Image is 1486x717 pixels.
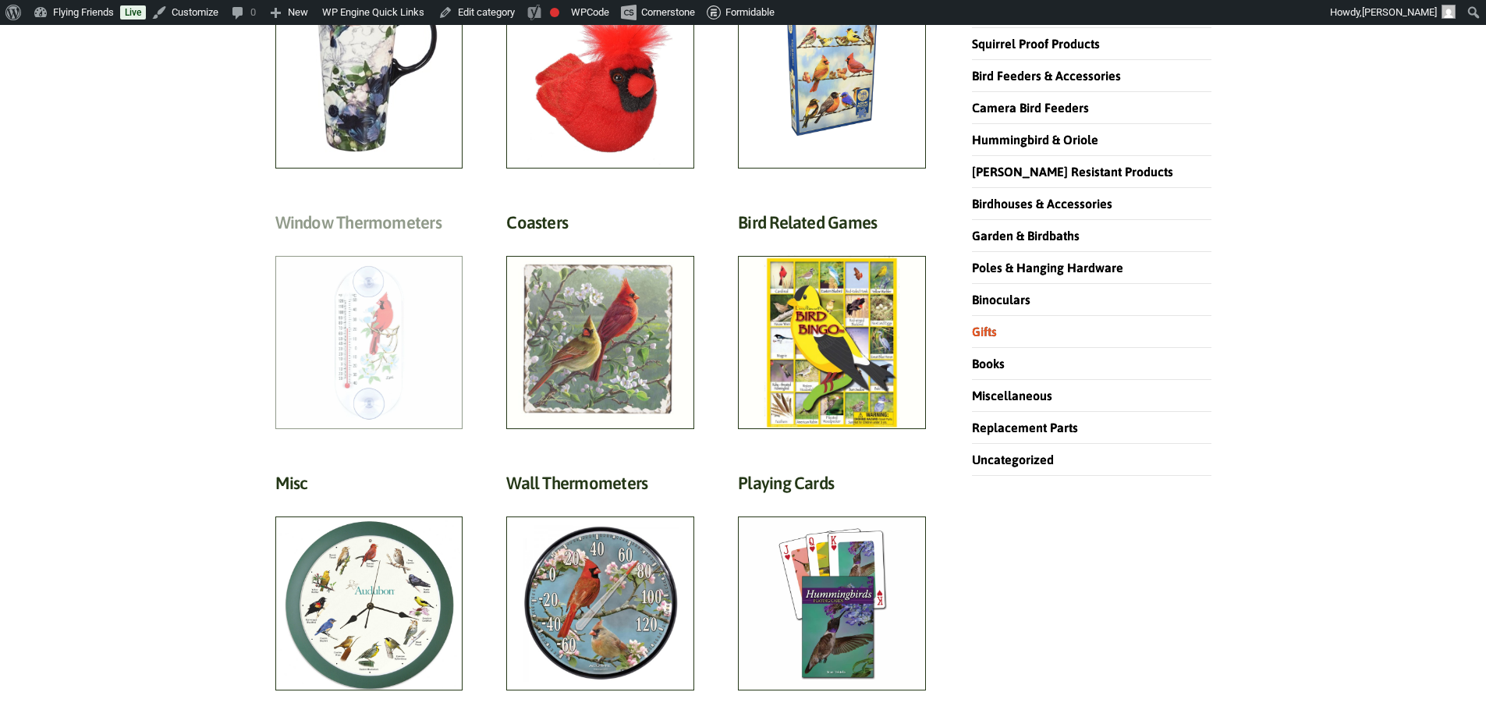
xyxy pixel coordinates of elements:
a: Binoculars [972,293,1030,307]
h2: Playing Cards [738,473,926,502]
h2: Wall Thermometers [506,473,694,502]
a: Visit product category Wall Thermometers [506,473,694,690]
a: Uncategorized [972,453,1054,467]
a: Live [120,5,146,20]
a: Visit product category Window Thermometers [275,212,463,429]
h2: Bird Related Games [738,212,926,241]
h2: Misc [275,473,463,502]
a: Replacement Parts [972,421,1078,435]
a: [PERSON_NAME] Resistant Products [972,165,1173,179]
span: [PERSON_NAME] [1362,6,1437,18]
a: Poles & Hanging Hardware [972,261,1123,275]
h2: Coasters [506,212,694,241]
a: Birdhouses & Accessories [972,197,1112,211]
a: Bird Feeders & Accessories [972,69,1121,83]
a: Visit product category Coasters [506,212,694,429]
a: Books [972,357,1005,371]
h2: Window Thermometers [275,212,463,241]
a: Hummingbird & Oriole [972,133,1098,147]
a: Camera Bird Feeders [972,101,1089,115]
a: Visit product category Misc [275,473,463,690]
a: Gifts [972,325,997,339]
div: Needs improvement [550,8,559,17]
a: Visit product category Playing Cards [738,473,926,690]
a: Squirrel Proof Products [972,37,1100,51]
a: Miscellaneous [972,389,1052,403]
a: Visit product category Bird Related Games [738,212,926,429]
a: Garden & Birdbaths [972,229,1080,243]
